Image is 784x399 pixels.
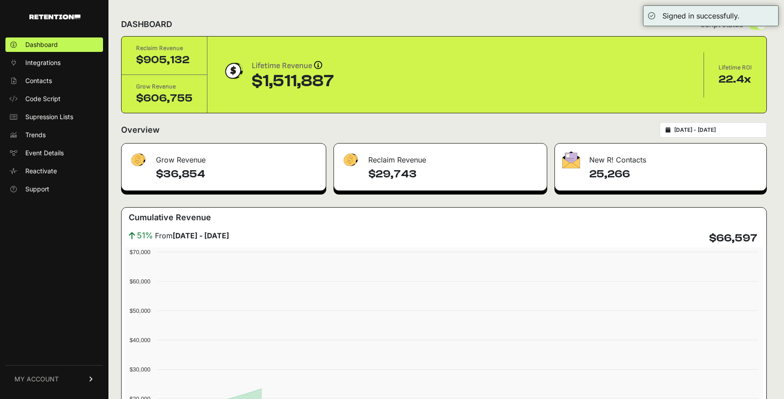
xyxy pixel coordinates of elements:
span: From [155,230,229,241]
a: Integrations [5,56,103,70]
text: $50,000 [130,307,150,314]
div: 22.4x [718,72,752,87]
span: Contacts [25,76,52,85]
div: $1,511,887 [252,72,334,90]
h2: Overview [121,124,160,136]
h4: $36,854 [156,167,319,181]
a: MY ACCOUNT [5,365,103,393]
span: Support [25,185,49,194]
h2: DASHBOARD [121,18,172,31]
img: fa-envelope-19ae18322b30453b285274b1b8af3d052b27d846a4fbe8435d1a52b978f639a2.png [562,151,580,168]
a: Support [5,182,103,196]
text: $40,000 [130,337,150,343]
img: dollar-coin-05c43ed7efb7bc0c12610022525b4bbbb207c7efeef5aecc26f025e68dcafac9.png [222,60,244,82]
img: fa-dollar-13500eef13a19c4ab2b9ed9ad552e47b0d9fc28b02b83b90ba0e00f96d6372e9.png [341,151,359,169]
span: Supression Lists [25,112,73,121]
a: Contacts [5,74,103,88]
div: Lifetime ROI [718,63,752,72]
span: Reactivate [25,167,57,176]
span: 51% [137,229,153,242]
a: Code Script [5,92,103,106]
a: Event Details [5,146,103,160]
div: Signed in successfully. [662,10,740,21]
img: fa-dollar-13500eef13a19c4ab2b9ed9ad552e47b0d9fc28b02b83b90ba0e00f96d6372e9.png [129,151,147,169]
div: Reclaim Revenue [334,144,546,171]
text: $70,000 [130,249,150,255]
h4: $29,743 [368,167,539,181]
span: Dashboard [25,40,58,49]
strong: [DATE] - [DATE] [173,231,229,240]
span: Integrations [25,58,61,67]
div: $606,755 [136,91,192,106]
span: Code Script [25,94,61,103]
text: $30,000 [130,366,150,373]
h3: Cumulative Revenue [129,211,211,224]
a: Supression Lists [5,110,103,124]
span: Event Details [25,148,64,158]
a: Trends [5,128,103,142]
div: Grow Revenue [122,144,326,171]
span: MY ACCOUNT [14,375,59,384]
div: Reclaim Revenue [136,44,192,53]
a: Reactivate [5,164,103,178]
img: Retention.com [29,14,80,19]
h4: $66,597 [709,231,757,246]
text: $60,000 [130,278,150,285]
div: Lifetime Revenue [252,60,334,72]
h4: 25,266 [589,167,759,181]
span: Trends [25,130,46,139]
div: $905,132 [136,53,192,67]
a: Dashboard [5,37,103,52]
div: Grow Revenue [136,82,192,91]
div: New R! Contacts [555,144,766,171]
